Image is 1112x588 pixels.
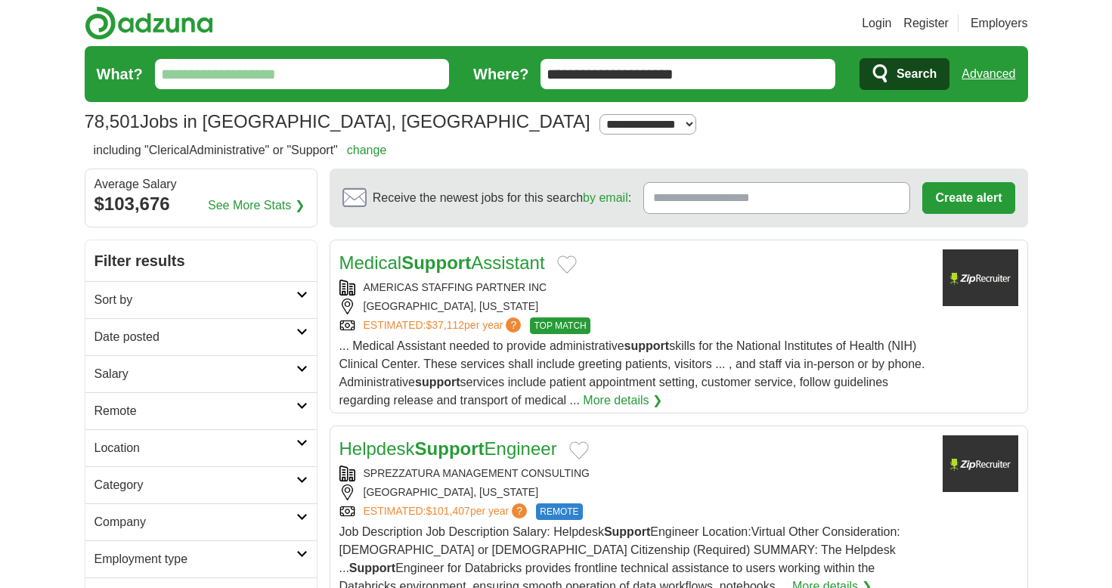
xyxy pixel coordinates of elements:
span: ? [506,317,521,333]
a: Employment type [85,540,317,577]
span: ... Medical Assistant needed to provide administrative skills for the National Institutes of Heal... [339,339,925,407]
button: Add to favorite jobs [569,441,589,460]
button: Add to favorite jobs [557,255,577,274]
span: REMOTE [536,503,582,520]
button: Search [860,58,949,90]
a: Date posted [85,318,317,355]
h2: Sort by [94,291,296,309]
a: Company [85,503,317,540]
h2: Date posted [94,328,296,346]
a: change [347,144,387,156]
h2: Company [94,513,296,531]
h2: Salary [94,365,296,383]
a: See More Stats ❯ [208,197,305,215]
a: Remote [85,392,317,429]
span: $37,112 [426,319,464,331]
strong: support [624,339,670,352]
a: ESTIMATED:$37,112per year? [364,317,525,334]
span: Search [897,59,937,89]
div: [GEOGRAPHIC_DATA], [US_STATE] [339,484,931,500]
a: Sort by [85,281,317,318]
span: 78,501 [85,108,140,135]
button: Create alert [922,182,1014,214]
a: Employers [971,14,1028,32]
img: Company logo [943,435,1018,492]
span: $101,407 [426,505,469,517]
h2: Location [94,439,296,457]
label: Where? [473,63,528,85]
a: ESTIMATED:$101,407per year? [364,503,531,520]
a: More details ❯ [583,391,662,410]
h2: Employment type [94,550,296,568]
a: MedicalSupportAssistant [339,252,545,273]
img: Company logo [943,249,1018,306]
div: [GEOGRAPHIC_DATA], [US_STATE] [339,299,931,314]
a: Register [903,14,949,32]
div: AMERICAS STAFFING PARTNER INC [339,280,931,296]
strong: support [415,376,460,388]
strong: Support [415,438,485,459]
h2: Filter results [85,240,317,281]
h2: Remote [94,402,296,420]
label: What? [97,63,143,85]
span: TOP MATCH [530,317,590,334]
a: Advanced [962,59,1015,89]
strong: Support [349,562,395,574]
h1: Jobs in [GEOGRAPHIC_DATA], [GEOGRAPHIC_DATA] [85,111,590,132]
strong: Support [604,525,650,538]
div: $103,676 [94,190,308,218]
h2: including "ClericalAdministrative" or "Support" [94,141,387,159]
a: Location [85,429,317,466]
span: Receive the newest jobs for this search : [373,189,631,207]
a: HelpdeskSupportEngineer [339,438,557,459]
a: by email [583,191,628,204]
a: Category [85,466,317,503]
strong: Support [401,252,471,273]
span: ? [512,503,527,518]
a: Login [862,14,891,32]
div: Average Salary [94,178,308,190]
h2: Category [94,476,296,494]
a: Salary [85,355,317,392]
div: SPREZZATURA MANAGEMENT CONSULTING [339,466,931,481]
img: Adzuna logo [85,6,213,40]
